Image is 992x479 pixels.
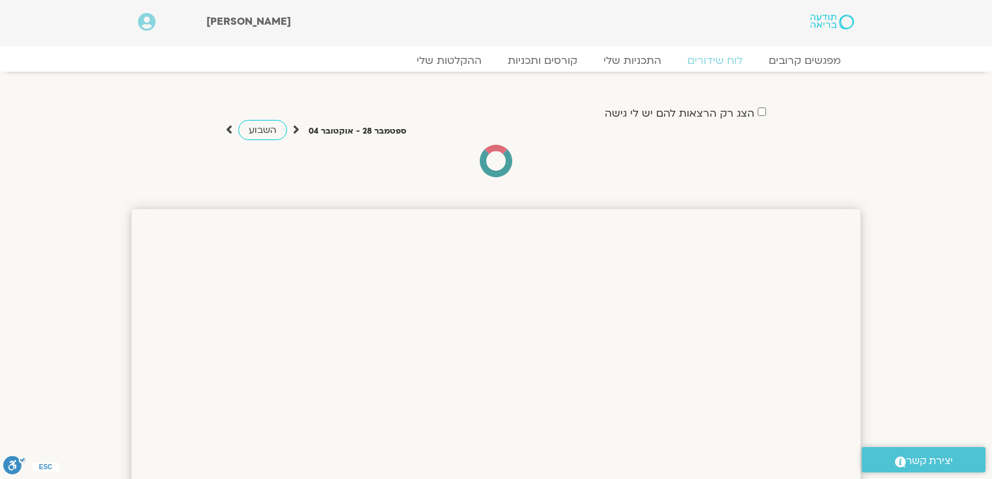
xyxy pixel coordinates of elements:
[674,54,756,67] a: לוח שידורים
[238,120,287,140] a: השבוע
[206,14,291,29] span: [PERSON_NAME]
[249,124,277,136] span: השבוע
[906,452,953,470] span: יצירת קשר
[495,54,590,67] a: קורסים ותכניות
[404,54,495,67] a: ההקלטות שלי
[590,54,674,67] a: התכניות שלי
[138,54,854,67] nav: Menu
[862,447,985,472] a: יצירת קשר
[605,108,754,119] label: הצג רק הרצאות להם יש לי גישה
[756,54,854,67] a: מפגשים קרובים
[309,124,406,138] p: ספטמבר 28 - אוקטובר 04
